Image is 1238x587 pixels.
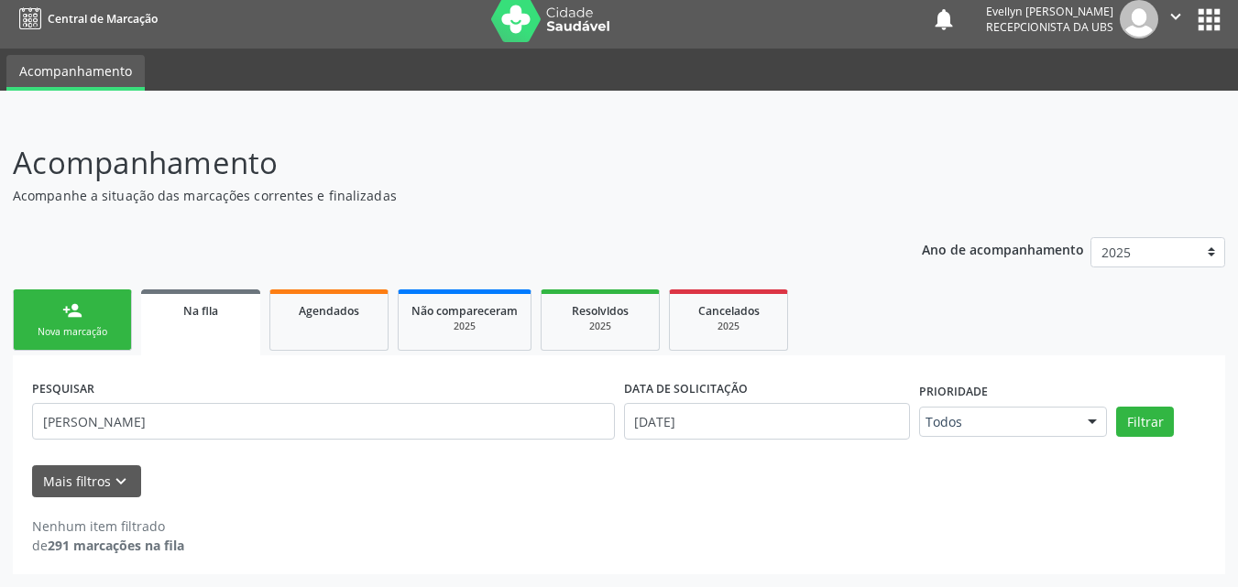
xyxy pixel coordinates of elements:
[411,320,518,333] div: 2025
[48,537,184,554] strong: 291 marcações na fila
[32,516,184,536] div: Nenhum item filtrado
[183,303,218,319] span: Na fila
[572,303,629,319] span: Resolvidos
[62,300,82,321] div: person_add
[411,303,518,319] span: Não compareceram
[32,536,184,555] div: de
[13,4,158,34] a: Central de Marcação
[1193,4,1225,36] button: apps
[13,186,861,205] p: Acompanhe a situação das marcações correntes e finalizadas
[922,237,1084,260] p: Ano de acompanhamento
[27,325,118,339] div: Nova marcação
[698,303,760,319] span: Cancelados
[919,378,988,407] label: Prioridade
[32,465,141,497] button: Mais filtroskeyboard_arrow_down
[683,320,774,333] div: 2025
[48,11,158,27] span: Central de Marcação
[1166,6,1186,27] i: 
[32,375,94,403] label: PESQUISAR
[32,403,615,440] input: Nome, CNS
[111,472,131,492] i: keyboard_arrow_down
[931,6,957,32] button: notifications
[926,413,1069,431] span: Todos
[299,303,359,319] span: Agendados
[554,320,646,333] div: 2025
[624,375,748,403] label: DATA DE SOLICITAÇÃO
[986,4,1113,19] div: Evellyn [PERSON_NAME]
[13,140,861,186] p: Acompanhamento
[986,19,1113,35] span: Recepcionista da UBS
[6,55,145,91] a: Acompanhamento
[624,403,911,440] input: Selecione um intervalo
[1116,407,1174,438] button: Filtrar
